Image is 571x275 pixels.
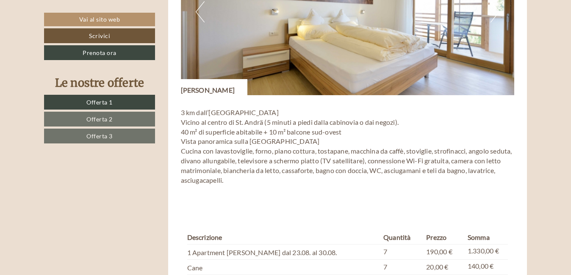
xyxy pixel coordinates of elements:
[426,263,448,271] span: 20,00 €
[7,23,130,49] div: Buon giorno, come possiamo aiutarla?
[44,75,155,91] div: Le nostre offerte
[196,1,205,22] button: Previous
[464,245,508,260] td: 1.330,00 €
[423,231,464,244] th: Prezzo
[380,231,423,244] th: Quantità
[44,45,155,60] a: Prenota ora
[464,260,508,275] td: 140,00 €
[426,247,452,256] span: 190,00 €
[380,245,423,260] td: 7
[86,132,113,140] span: Offerta 3
[13,41,126,47] small: 14:10
[294,223,334,238] button: Invia
[181,79,248,95] div: [PERSON_NAME]
[380,260,423,275] td: 7
[86,99,113,106] span: Offerta 1
[44,28,155,43] a: Scrivici
[464,231,508,244] th: Somma
[187,231,380,244] th: Descrizione
[147,7,186,21] div: giovedì
[181,108,515,195] p: 3 km dall’[GEOGRAPHIC_DATA] Vicino al centro di St. Andrä (5 minuti a piedi dalla cabinovia o dai...
[187,245,380,260] td: 1 Apartment [PERSON_NAME] dal 23.08. al 30.08.
[491,1,499,22] button: Next
[187,260,380,275] td: Cane
[13,25,126,32] div: Apartments Fuchsmaurer
[86,115,113,123] span: Offerta 2
[44,13,155,26] a: Vai al sito web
